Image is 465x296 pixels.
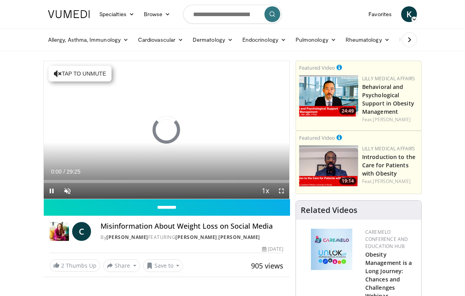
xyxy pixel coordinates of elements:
[365,229,408,250] a: CaReMeLO Conference and Education Hub
[103,259,140,272] button: Share
[299,75,358,117] a: 24:49
[251,261,283,270] span: 905 views
[262,246,283,253] div: [DATE]
[311,229,352,270] img: 45df64a9-a6de-482c-8a90-ada250f7980c.png.150x105_q85_autocrop_double_scale_upscale_version-0.2.jpg
[95,6,139,22] a: Specialties
[258,183,273,199] button: Playback Rate
[339,178,356,185] span: 19:14
[341,32,394,48] a: Rheumatology
[362,116,418,123] div: Feat.
[362,145,415,152] a: Lilly Medical Affairs
[299,145,358,187] img: acc2e291-ced4-4dd5-b17b-d06994da28f3.png.150x105_q85_crop-smart_upscale.png
[44,183,60,199] button: Pause
[188,32,238,48] a: Dermatology
[51,168,61,175] span: 0:00
[373,116,410,123] a: [PERSON_NAME]
[339,107,356,115] span: 24:49
[362,75,415,82] a: Lilly Medical Affairs
[299,75,358,117] img: ba3304f6-7838-4e41-9c0f-2e31ebde6754.png.150x105_q85_crop-smart_upscale.png
[50,222,69,241] img: Dr. Carolynn Francavilla
[72,222,91,241] a: C
[61,262,64,269] span: 2
[106,234,148,240] a: [PERSON_NAME]
[401,6,417,22] a: K
[44,61,289,199] video-js: Video Player
[48,66,112,81] button: Tap to unmute
[362,153,415,177] a: Introduction to the Care for Patients with Obesity
[273,183,289,199] button: Fullscreen
[291,32,341,48] a: Pulmonology
[373,178,410,185] a: [PERSON_NAME]
[67,168,80,175] span: 29:25
[218,234,260,240] a: [PERSON_NAME]
[60,183,75,199] button: Unmute
[143,259,183,272] button: Save to
[133,32,188,48] a: Cardiovascular
[100,234,283,241] div: By FEATURING ,
[100,222,283,231] h4: Misinformation About Weight Loss on Social Media
[43,32,133,48] a: Allergy, Asthma, Immunology
[299,64,335,71] small: Featured Video
[139,6,175,22] a: Browse
[50,259,100,272] a: 2 Thumbs Up
[362,83,414,115] a: Behavioral and Psychological Support in Obesity Management
[362,178,418,185] div: Feat.
[301,205,357,215] h4: Related Videos
[299,134,335,141] small: Featured Video
[364,6,396,22] a: Favorites
[175,234,217,240] a: [PERSON_NAME]
[63,168,65,175] span: /
[48,10,90,18] img: VuMedi Logo
[183,5,282,24] input: Search topics, interventions
[44,180,289,183] div: Progress Bar
[299,145,358,187] a: 19:14
[238,32,291,48] a: Endocrinology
